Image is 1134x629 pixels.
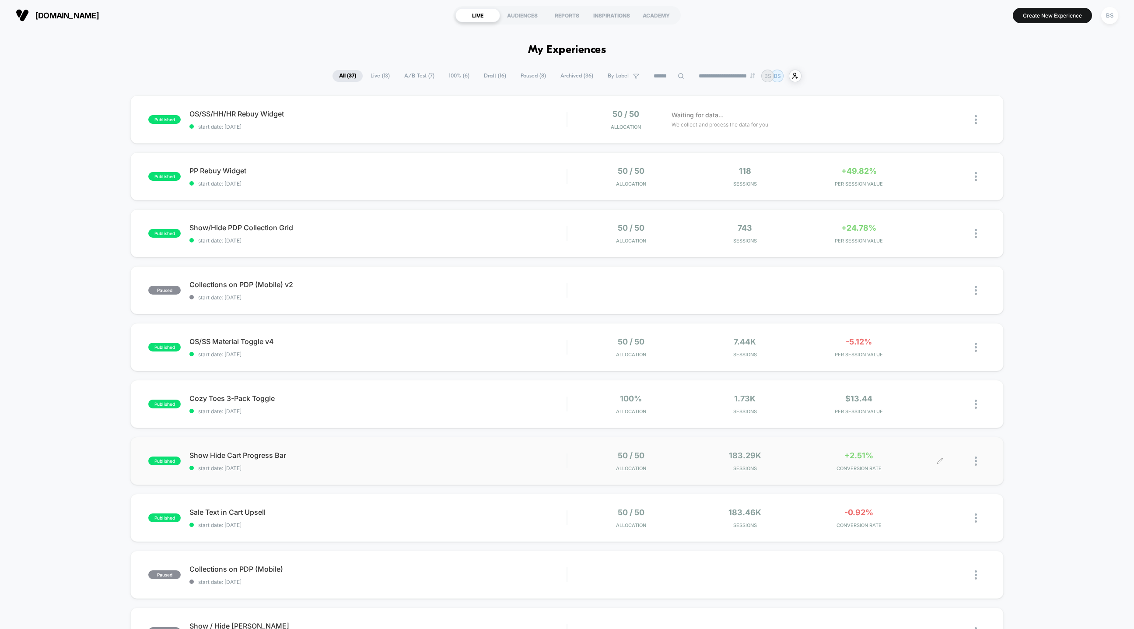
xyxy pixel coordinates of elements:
span: Cozy Toes 3-Pack Toggle [189,394,567,403]
span: A/B Test ( 7 ) [398,70,441,82]
span: start date: [DATE] [189,522,567,528]
span: PER SESSION VALUE [804,238,914,244]
span: 50 / 50 [618,166,644,176]
span: Show/Hide PDP Collection Grid [189,223,567,232]
span: Sessions [690,522,800,528]
span: start date: [DATE] [189,180,567,187]
span: +2.51% [844,451,873,460]
div: LIVE [455,8,500,22]
span: paused [148,570,181,579]
img: close [975,115,977,124]
span: Draft ( 16 ) [477,70,513,82]
div: BS [1101,7,1118,24]
span: By Label [608,73,629,79]
span: Sessions [690,238,800,244]
img: close [975,513,977,523]
span: 50 / 50 [612,109,639,119]
span: 100% ( 6 ) [442,70,476,82]
button: BS [1099,7,1121,25]
span: +24.78% [841,223,876,232]
span: published [148,115,181,124]
span: Waiting for data... [672,110,724,120]
span: +49.82% [841,166,877,176]
img: close [975,400,977,409]
span: OS/SS Material Toggle v4 [189,337,567,346]
span: Collections on PDP (Mobile) [189,565,567,573]
span: Allocation [611,124,641,130]
div: AUDIENCES [500,8,545,22]
span: published [148,457,181,465]
span: CONVERSION RATE [804,522,914,528]
span: Show Hide Cart Progress Bar [189,451,567,460]
span: 50 / 50 [618,337,644,346]
span: Archived ( 36 ) [554,70,600,82]
span: $13.44 [845,394,872,403]
p: BS [764,73,771,79]
span: OS/SS/HH/HR Rebuy Widget [189,109,567,118]
span: Allocation [616,522,646,528]
span: 118 [739,166,751,176]
span: Sessions [690,408,800,415]
span: 50 / 50 [618,508,644,517]
span: 183.46k [728,508,761,517]
span: [DOMAIN_NAME] [35,11,99,20]
span: PP Rebuy Widget [189,166,567,175]
img: close [975,229,977,238]
span: published [148,513,181,522]
span: 100% [620,394,642,403]
span: Sessions [690,181,800,187]
span: Allocation [616,408,646,415]
p: BS [774,73,781,79]
span: start date: [DATE] [189,351,567,358]
span: 50 / 50 [618,223,644,232]
span: start date: [DATE] [189,465,567,471]
span: -0.92% [844,508,873,517]
span: Allocation [616,238,646,244]
button: Create New Experience [1013,8,1092,23]
span: published [148,172,181,181]
div: ACADEMY [634,8,679,22]
span: PER SESSION VALUE [804,181,914,187]
img: close [975,570,977,580]
span: Paused ( 8 ) [514,70,553,82]
div: REPORTS [545,8,589,22]
span: Allocation [616,465,646,471]
span: start date: [DATE] [189,408,567,415]
span: 50 / 50 [618,451,644,460]
span: Collections on PDP (Mobile) v2 [189,280,567,289]
span: 7.44k [734,337,756,346]
span: Sale Text in Cart Upsell [189,508,567,517]
span: start date: [DATE] [189,294,567,301]
span: published [148,400,181,408]
h1: My Experiences [528,44,606,56]
span: Allocation [616,351,646,358]
span: published [148,343,181,351]
span: PER SESSION VALUE [804,351,914,358]
span: start date: [DATE] [189,579,567,585]
span: published [148,229,181,238]
img: close [975,343,977,352]
img: end [750,73,755,78]
span: start date: [DATE] [189,237,567,244]
span: 743 [738,223,752,232]
span: -5.12% [846,337,872,346]
span: start date: [DATE] [189,123,567,130]
span: Allocation [616,181,646,187]
span: We collect and process the data for you [672,120,768,129]
span: 183.29k [729,451,761,460]
span: 1.73k [734,394,756,403]
span: Live ( 13 ) [364,70,396,82]
button: [DOMAIN_NAME] [13,8,101,22]
span: PER SESSION VALUE [804,408,914,415]
img: Visually logo [16,9,29,22]
span: CONVERSION RATE [804,465,914,471]
span: Sessions [690,351,800,358]
div: INSPIRATIONS [589,8,634,22]
img: close [975,457,977,466]
img: close [975,172,977,181]
img: close [975,286,977,295]
span: All ( 37 ) [332,70,363,82]
span: Sessions [690,465,800,471]
span: paused [148,286,181,295]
